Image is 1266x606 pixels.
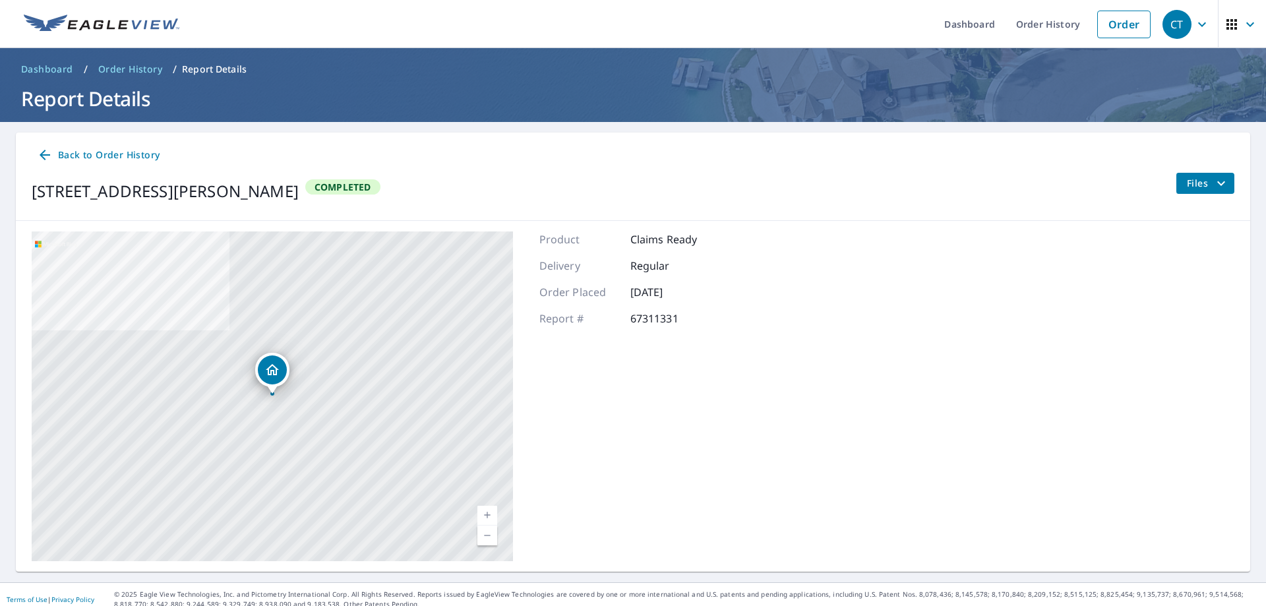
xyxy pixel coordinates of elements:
[1097,11,1151,38] a: Order
[16,85,1250,112] h1: Report Details
[307,181,379,193] span: Completed
[630,258,709,274] p: Regular
[477,506,497,526] a: Current Level 17, Zoom In
[84,61,88,77] li: /
[51,595,94,604] a: Privacy Policy
[98,63,162,76] span: Order History
[32,179,299,203] div: [STREET_ADDRESS][PERSON_NAME]
[1187,175,1229,191] span: Files
[630,231,709,247] p: Claims Ready
[255,353,289,394] div: Dropped pin, building 1, Residential property, 406 N Smith St Palatine, IL 60067
[539,231,618,247] p: Product
[173,61,177,77] li: /
[477,526,497,545] a: Current Level 17, Zoom Out
[37,147,160,164] span: Back to Order History
[32,143,165,167] a: Back to Order History
[630,284,709,300] p: [DATE]
[7,595,47,604] a: Terms of Use
[1162,10,1191,39] div: CT
[16,59,1250,80] nav: breadcrumb
[539,258,618,274] p: Delivery
[24,15,179,34] img: EV Logo
[539,284,618,300] p: Order Placed
[93,59,167,80] a: Order History
[16,59,78,80] a: Dashboard
[1176,173,1234,194] button: filesDropdownBtn-67311331
[539,311,618,326] p: Report #
[182,63,247,76] p: Report Details
[7,595,94,603] p: |
[21,63,73,76] span: Dashboard
[630,311,709,326] p: 67311331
